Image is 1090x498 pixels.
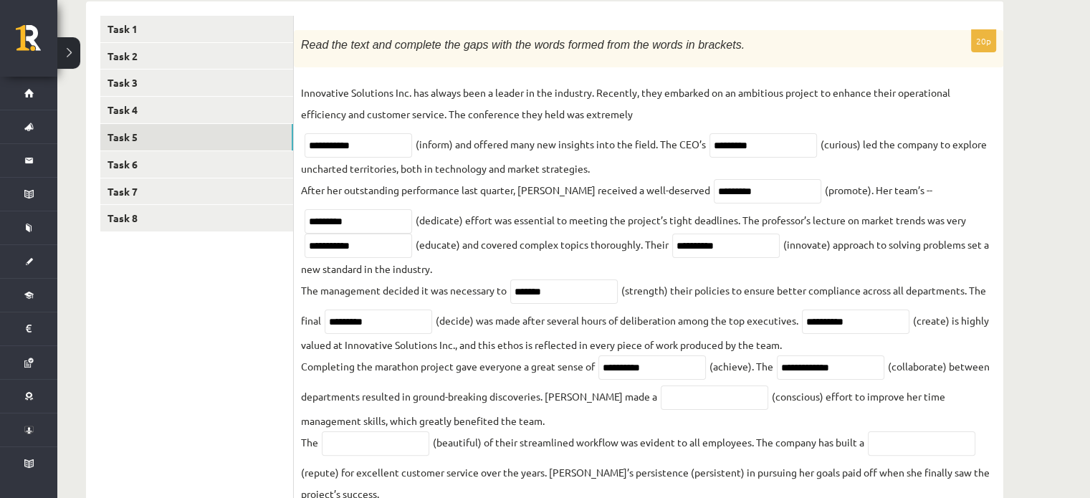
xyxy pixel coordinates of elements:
a: Task 4 [100,97,293,123]
a: Task 1 [100,16,293,42]
p: The [301,431,318,453]
a: Task 7 [100,178,293,205]
p: The management decided it was necessary to [301,279,507,301]
p: After her outstanding performance last quarter, [PERSON_NAME] received a well-deserved [301,179,710,201]
a: Rīgas 1. Tālmācības vidusskola [16,25,57,61]
p: Completing the marathon project gave everyone a great sense of [301,355,595,377]
a: Task 3 [100,70,293,96]
span: Read the text and complete the gaps with the words formed from the words in brackets. [301,39,745,51]
p: Innovative Solutions Inc. has always been a leader in the industry. Recently, they embarked on an... [301,82,996,125]
a: Task 8 [100,205,293,231]
a: Task 5 [100,124,293,150]
a: Task 2 [100,43,293,70]
a: Task 6 [100,151,293,178]
p: 20p [971,29,996,52]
